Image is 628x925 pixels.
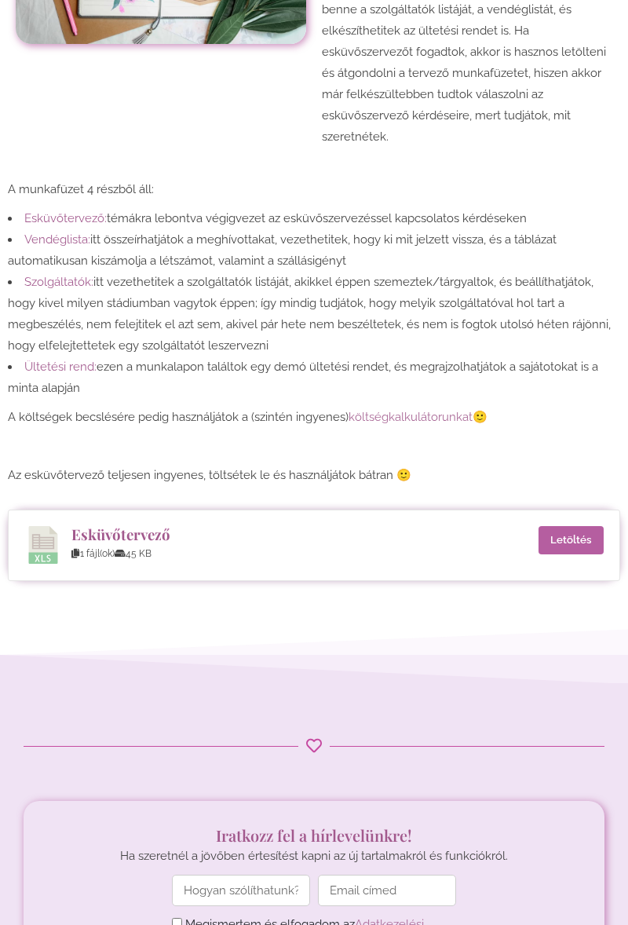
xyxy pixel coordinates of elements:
[8,179,620,200] p: A munkafüzet 4 részből áll:
[24,275,93,289] span: Szolgáltatók:
[24,232,90,247] span: Vendéglista:
[539,526,604,554] a: Letöltés
[71,525,170,544] a: Esküvőtervező
[8,465,620,486] p: Az esküvőtervező teljesen ingyenes, töltsétek le és használjátok bátran 🙂
[8,356,620,399] li: ezen a munkalapon találtok egy demó ültetési rendet, és megrajzolhatjátok a sajátotokat is a mint...
[71,543,539,565] div: 1 fájl(ok) 45 KB
[8,407,620,428] p: A költségek becslésére pedig használjátok a (szintén ingyenes) 🙂
[8,229,620,272] li: itt összeírhatjátok a meghívottakat, vezethetitek, hogy ki mit jelzett vissza, és a táblázat auto...
[47,824,581,846] h3: Iratkozz fel a hírlevelünkre!​
[318,875,456,906] input: Email címed
[349,410,473,424] a: költségkalkulátorunkat
[47,846,581,867] p: Ha szeretnél a jövőben értesítést kapni az új tartalmakról és funkciókról.
[24,211,107,225] span: Esküvőtervező:
[8,208,620,229] li: témákra lebontva végigvezet az esküvőszervezéssel kapcsolatos kérdéseken
[24,360,97,374] span: Ültetési rend:
[172,875,310,906] input: Hogyan szólíthatunk?
[24,526,62,564] img: Ikon
[8,272,620,356] li: itt vezethetitek a szolgáltatók listáját, akikkel éppen szemeztek/tárgyaltok, és beállíthatjátok,...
